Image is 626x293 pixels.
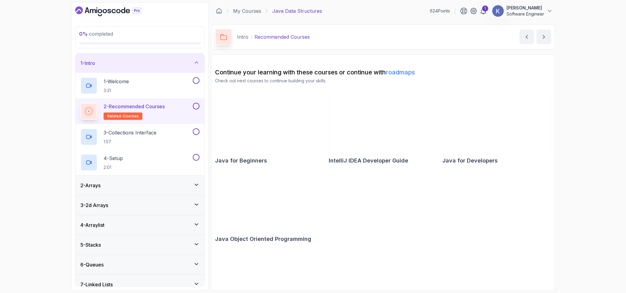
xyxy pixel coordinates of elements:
[104,88,129,94] p: 3:31
[75,6,156,16] a: Dashboard
[329,156,408,165] h2: IntelliJ IDEA Developer Guide
[215,68,551,77] h2: Continue your learning with these courses or continue with
[80,261,104,268] h3: 6 - Queues
[79,31,88,37] span: 0 %
[272,7,322,15] p: Java Data Structures
[80,103,200,120] button: 2-Recommended Coursesrelated-courses
[75,176,204,195] button: 2-Arrays
[104,155,123,162] p: 4 - Setup
[80,281,113,288] h3: 7 - Linked Lists
[233,7,261,15] a: My Courses
[329,94,437,165] a: IntelliJ IDEA Developer Guide cardIntelliJ IDEA Developer Guide
[215,94,324,165] a: Java for Beginners cardJava for Beginners
[482,5,488,12] div: 1
[104,103,165,110] p: 2 - Recommended Courses
[75,255,204,274] button: 6-Queues
[107,114,139,119] span: related-courses
[75,195,204,215] button: 3-2d Arrays
[492,5,504,17] img: user profile image
[215,78,551,84] p: Check out next courses to continue building your skills.
[519,30,534,44] button: previous content
[492,5,553,17] button: user profile image[PERSON_NAME]Software Engineer
[104,129,156,136] p: 3 - Collections Interface
[215,94,324,154] img: Java for Beginners card
[430,8,450,14] p: 624 Points
[80,202,108,209] h3: 3 - 2d Arrays
[79,31,113,37] span: completed
[329,94,437,154] img: IntelliJ IDEA Developer Guide card
[75,235,204,255] button: 5-Stacks
[80,241,101,248] h3: 5 - Stacks
[80,154,200,171] button: 4-Setup2:01
[507,5,544,11] p: [PERSON_NAME]
[443,94,551,154] img: Java for Developers card
[80,221,104,229] h3: 4 - Arraylist
[215,235,311,243] h2: Java Object Oriented Programming
[442,94,551,165] a: Java for Developers cardJava for Developers
[80,59,95,67] h3: 1 - Intro
[104,139,156,145] p: 1:57
[80,182,101,189] h3: 2 - Arrays
[215,172,324,243] a: Java Object Oriented Programming cardJava Object Oriented Programming
[80,128,200,145] button: 3-Collections Interface1:57
[75,215,204,235] button: 4-Arraylist
[480,7,487,15] a: 1
[104,164,123,170] p: 2:01
[215,172,324,232] img: Java Object Oriented Programming card
[75,53,204,73] button: 1-Intro
[507,11,544,17] p: Software Engineer
[254,33,310,41] p: Recommended Courses
[216,8,222,14] a: Dashboard
[536,30,551,44] button: next content
[104,78,129,85] p: 1 - Welcome
[442,156,498,165] h2: Java for Developers
[215,156,267,165] h2: Java for Beginners
[80,77,200,94] button: 1-Welcome3:31
[386,69,415,76] a: roadmaps
[237,33,248,41] p: Intro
